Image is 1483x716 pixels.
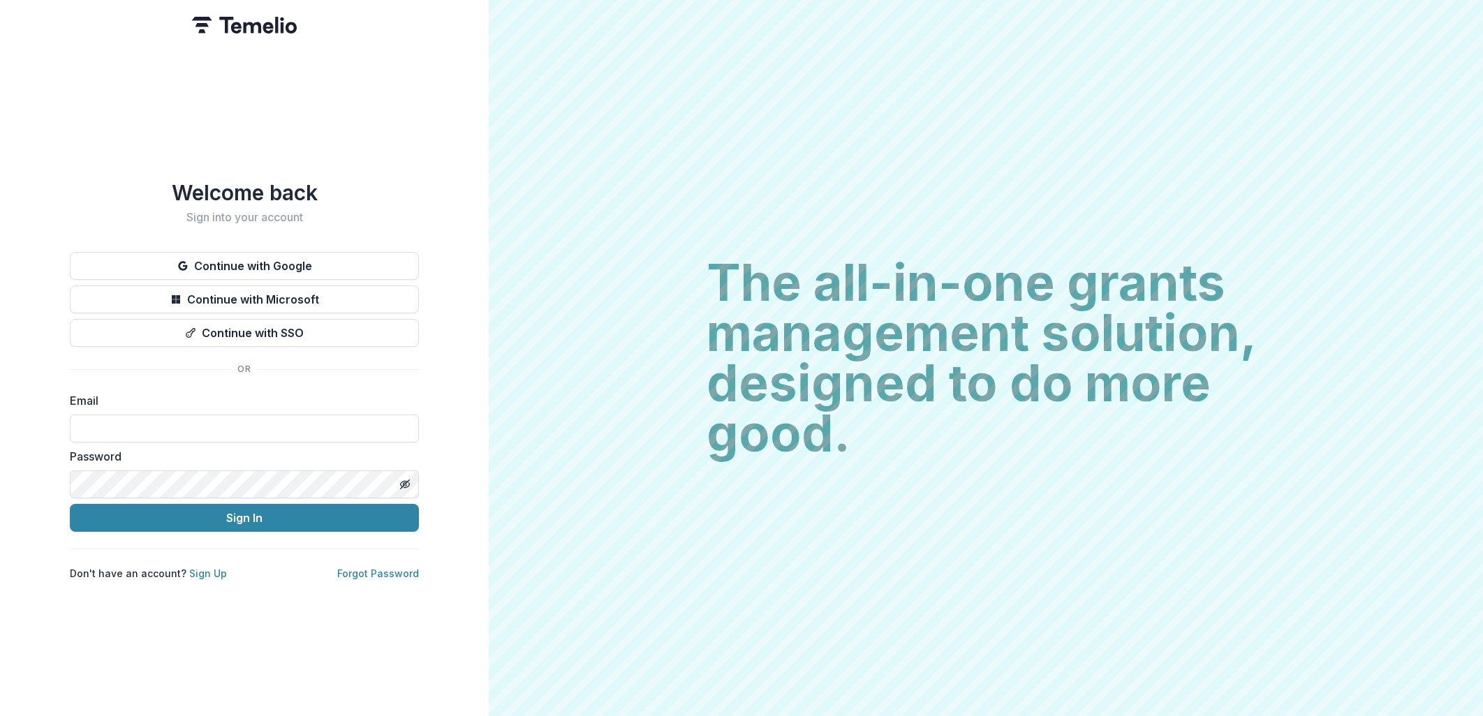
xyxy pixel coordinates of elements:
h1: Welcome back [70,180,419,205]
button: Continue with Google [70,252,419,280]
h2: Sign into your account [70,211,419,224]
a: Forgot Password [337,567,419,579]
button: Continue with Microsoft [70,285,419,313]
button: Continue with SSO [70,319,419,347]
button: Sign In [70,504,419,532]
button: Toggle password visibility [394,473,416,495]
img: Temelio [192,17,297,33]
p: Don't have an account? [70,566,227,581]
label: Password [70,448,411,465]
a: Sign Up [189,567,227,579]
label: Email [70,392,411,409]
